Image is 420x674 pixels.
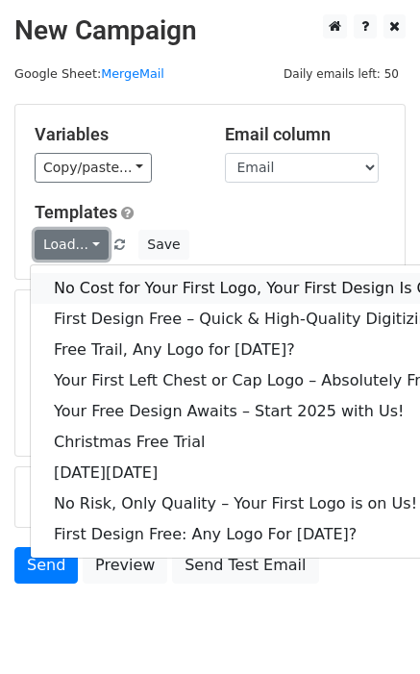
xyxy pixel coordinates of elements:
a: Copy/paste... [35,153,152,183]
span: Daily emails left: 50 [277,63,406,85]
a: Send [14,547,78,584]
button: Save [138,230,188,260]
h2: New Campaign [14,14,406,47]
a: Load... [35,230,109,260]
a: Preview [83,547,167,584]
h5: Email column [225,124,386,145]
a: MergeMail [101,66,164,81]
a: Templates [35,202,117,222]
a: Daily emails left: 50 [277,66,406,81]
a: Send Test Email [172,547,318,584]
small: Google Sheet: [14,66,164,81]
h5: Variables [35,124,196,145]
iframe: Chat Widget [324,582,420,674]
